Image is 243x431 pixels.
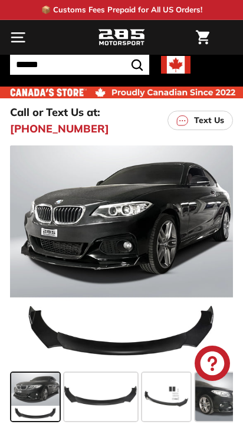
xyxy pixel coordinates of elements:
[10,121,109,137] a: [PHONE_NUMBER]
[10,104,100,120] p: Call or Text Us at:
[10,55,149,75] input: Search
[191,346,234,384] inbox-online-store-chat: Shopify online store chat
[41,4,202,16] p: 📦 Customs Fees Prepaid for All US Orders!
[194,114,224,127] p: Text Us
[168,111,233,130] a: Text Us
[98,28,145,48] img: Logo_285_Motorsport_areodynamics_components
[190,21,215,54] a: Cart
